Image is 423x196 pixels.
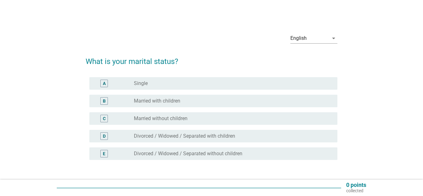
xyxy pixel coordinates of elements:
[330,34,337,42] i: arrow_drop_down
[346,182,366,188] p: 0 points
[134,115,188,122] label: Married without children
[290,35,307,41] div: English
[346,188,366,193] p: collected
[134,80,148,87] label: Single
[103,115,106,122] div: C
[134,133,235,139] label: Divorced / Widowed / Separated with children
[103,80,106,87] div: A
[86,50,337,67] h2: What is your marital status?
[134,151,242,157] label: Divorced / Widowed / Separated without children
[103,98,106,104] div: B
[134,98,180,104] label: Married with children
[103,133,106,140] div: D
[103,151,105,157] div: E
